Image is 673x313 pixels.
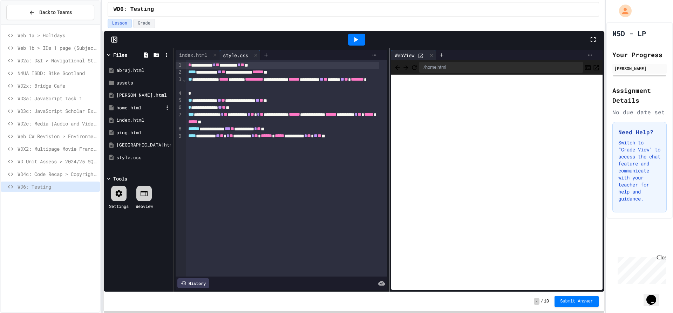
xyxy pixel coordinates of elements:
span: WD6: Testing [114,5,154,14]
span: WD6: Testing [18,183,97,190]
div: style.css [219,50,260,60]
div: 4 [176,90,183,97]
span: 10 [544,299,549,304]
div: 8 [176,125,183,132]
span: / [541,299,543,304]
span: Web CW Revision > Environmental Impact [18,132,97,140]
div: 2 [176,69,183,76]
div: index.html [176,51,211,59]
div: 3 [176,76,183,90]
div: My Account [612,3,633,19]
span: WD2x: Bridge Cafe [18,82,97,89]
iframe: chat widget [615,254,666,284]
div: abraj.html [116,67,171,74]
span: Back [394,63,401,72]
h1: N5D - LP [612,28,646,38]
span: WDX2: Multipage Movie Franchise [18,145,97,152]
div: Tools [113,175,127,182]
div: 6 [176,104,183,111]
div: Webview [136,203,153,209]
span: WD Unit Assess > 2024/25 SQA Assignment [18,158,97,165]
button: Grade [133,19,155,28]
div: home.html [116,104,163,111]
div: [PERSON_NAME].html [116,92,171,99]
h3: Need Help? [618,128,661,136]
div: Chat with us now!Close [3,3,48,45]
div: 7 [176,111,183,126]
p: Switch to "Grade View" to access the chat feature and communicate with your teacher for help and ... [618,139,661,202]
div: Files [113,51,127,59]
button: Open in new tab [593,63,600,72]
button: Back to Teams [6,5,94,20]
span: Fold line [183,76,186,82]
div: [GEOGRAPHIC_DATA]html [116,142,171,149]
div: assets [116,80,171,87]
div: /home.html [419,62,583,73]
div: History [177,278,209,288]
span: Web 1a > Holidays [18,32,97,39]
button: Refresh [411,63,418,72]
span: Submit Answer [560,299,593,304]
iframe: Web Preview [391,75,603,290]
div: WebView [391,52,418,59]
div: Settings [109,203,129,209]
iframe: chat widget [644,285,666,306]
div: WebView [391,50,436,60]
div: ping.html [116,129,171,136]
h2: Your Progress [612,50,667,60]
span: WD3c: JavaScript Scholar Example [18,107,97,115]
span: WD4c: Code Recap > Copyright Designs & Patents Act [18,170,97,178]
div: style.css [219,52,252,59]
span: Forward [402,63,409,72]
span: Web 1b > IDs 1 page (Subjects) [18,44,97,52]
div: 9 [176,133,183,140]
span: WD2a: D&I > Navigational Structure & Wireframes [18,57,97,64]
div: 1 [176,62,183,69]
div: [PERSON_NAME] [614,65,665,72]
button: Submit Answer [555,296,599,307]
button: Lesson [108,19,132,28]
div: index.html [176,50,219,60]
span: - [534,298,539,305]
span: Back to Teams [39,9,72,16]
h2: Assignment Details [612,86,667,105]
div: 5 [176,97,183,104]
span: N4UA ISDD: Bike Scotland [18,69,97,77]
div: index.html [116,117,171,124]
div: No due date set [612,108,667,116]
span: WD2c: Media (Audio and Video) [18,120,97,127]
button: Console [584,63,591,72]
div: style.css [116,154,171,161]
span: WD3a: JavaScript Task 1 [18,95,97,102]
